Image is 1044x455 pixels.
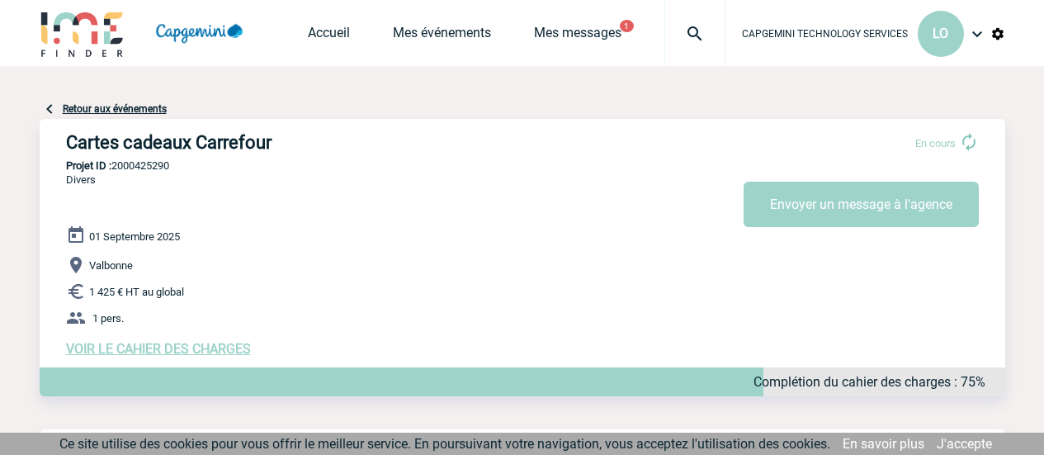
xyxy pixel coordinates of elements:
a: VOIR LE CAHIER DES CHARGES [66,341,251,357]
span: Divers [66,173,96,186]
a: En savoir plus [843,436,924,452]
span: 01 Septembre 2025 [89,230,180,243]
a: Accueil [308,25,350,48]
span: 1 pers. [92,312,124,325]
button: Envoyer un message à l'agence [744,182,979,227]
h3: Cartes cadeaux Carrefour [66,132,561,153]
span: Ce site utilise des cookies pour vous offrir le meilleur service. En poursuivant votre navigation... [59,436,830,452]
a: Mes événements [393,25,491,48]
b: Projet ID : [66,159,111,172]
span: En cours [915,137,956,149]
span: 1 425 € HT au global [89,286,184,298]
span: LO [933,26,948,41]
img: IME-Finder [40,10,125,57]
button: 1 [620,20,634,32]
span: CAPGEMINI TECHNOLOGY SERVICES [742,28,908,40]
p: 2000425290 [40,159,1005,172]
a: Retour aux événements [63,103,167,115]
span: Valbonne [89,259,133,272]
a: Mes messages [534,25,621,48]
a: J'accepte [937,436,992,452]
